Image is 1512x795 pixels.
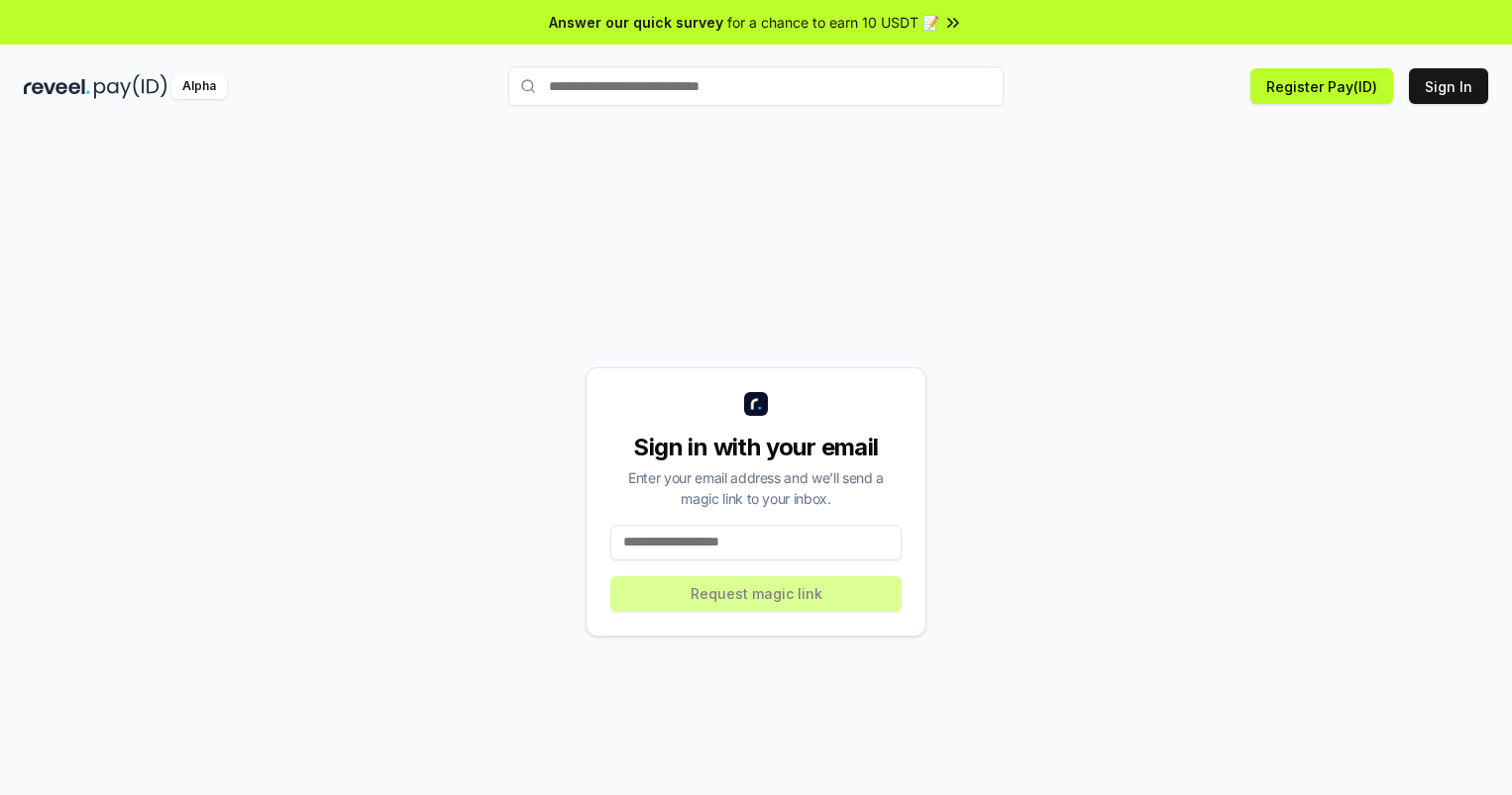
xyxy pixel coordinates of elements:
div: Enter your email address and we’ll send a magic link to your inbox. [610,467,902,509]
div: Sign in with your email [610,432,902,463]
span: for a chance to earn 10 USDT 📝 [727,12,939,33]
img: logo_small [744,392,768,416]
button: Register Pay(ID) [1250,68,1393,104]
img: pay_id [94,74,167,99]
span: Answer our quick survey [549,12,723,33]
button: Sign In [1409,68,1488,104]
img: reveel_dark [24,74,90,99]
div: Alpha [171,74,227,99]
